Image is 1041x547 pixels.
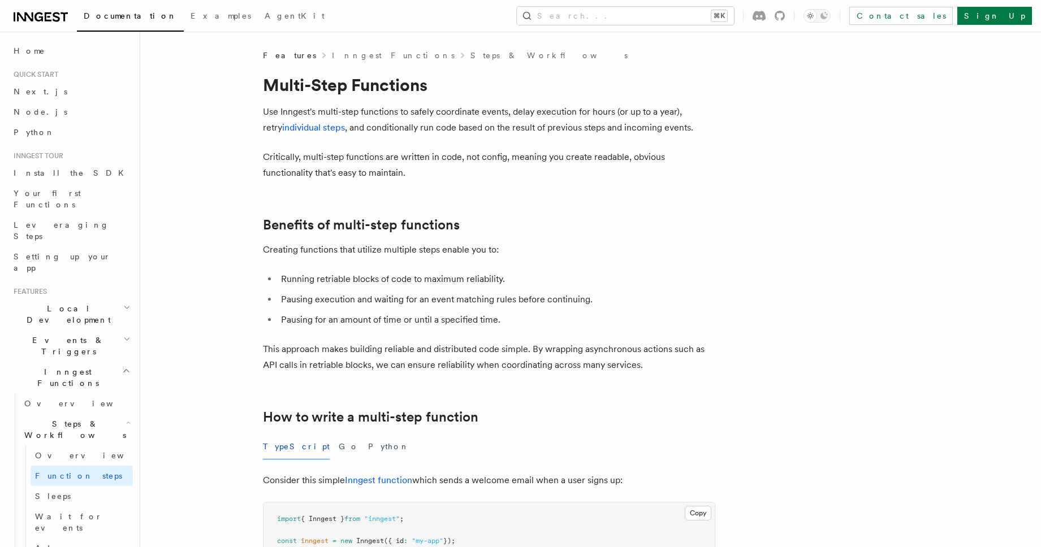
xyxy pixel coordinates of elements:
a: Overview [31,445,133,466]
a: Examples [184,3,258,31]
button: Inngest Functions [9,362,133,393]
p: Critically, multi-step functions are written in code, not config, meaning you create readable, ob... [263,149,715,181]
kbd: ⌘K [711,10,727,21]
button: TypeScript [263,434,330,459]
a: individual steps [282,122,345,133]
a: Home [9,41,133,61]
a: Documentation [77,3,184,32]
button: Toggle dark mode [804,9,831,23]
span: Inngest Functions [9,366,122,389]
span: }); [443,537,455,545]
a: AgentKit [258,3,331,31]
span: Function steps [35,471,122,480]
button: Steps & Workflows [20,414,133,445]
span: Python [14,128,55,137]
h1: Multi-Step Functions [263,75,715,95]
span: Inngest [356,537,384,545]
span: : [404,537,408,545]
a: Install the SDK [9,163,133,183]
span: = [332,537,336,545]
a: Your first Functions [9,183,133,215]
span: Next.js [14,87,67,96]
span: Inngest tour [9,151,63,160]
a: How to write a multi-step function [263,409,478,425]
span: Wait for events [35,512,102,532]
a: Leveraging Steps [9,215,133,246]
span: { Inngest } [301,515,344,523]
span: Steps & Workflows [20,418,126,441]
span: Install the SDK [14,168,131,177]
li: Pausing for an amount of time or until a specified time. [278,312,715,328]
span: Setting up your app [14,252,111,272]
span: "inngest" [364,515,400,523]
button: Copy [685,506,711,520]
button: Local Development [9,298,133,330]
a: Python [9,122,133,142]
span: Quick start [9,70,58,79]
span: import [277,515,301,523]
span: Documentation [84,11,177,20]
span: Events & Triggers [9,335,123,357]
span: Features [9,287,47,296]
a: Setting up your app [9,246,133,278]
a: Node.js [9,102,133,122]
a: Wait for events [31,506,133,538]
button: Events & Triggers [9,330,133,362]
p: This approach makes building reliable and distributed code simple. By wrapping asynchronous actio... [263,341,715,373]
span: Your first Functions [14,189,81,209]
p: Creating functions that utilize multiple steps enable you to: [263,242,715,258]
span: from [344,515,360,523]
span: Features [263,50,316,61]
span: Sleeps [35,492,71,501]
span: Examples [191,11,251,20]
a: Overview [20,393,133,414]
p: Consider this simple which sends a welcome email when a user signs up: [263,472,715,488]
button: Python [368,434,409,459]
a: Sleeps [31,486,133,506]
span: ; [400,515,404,523]
a: Benefits of multi-step functions [263,217,460,233]
p: Use Inngest's multi-step functions to safely coordinate events, delay execution for hours (or up ... [263,104,715,136]
a: Sign Up [957,7,1032,25]
button: Search...⌘K [517,7,734,25]
span: Local Development [9,303,123,325]
span: AgentKit [265,11,325,20]
a: Next.js [9,81,133,102]
span: Node.js [14,107,67,116]
span: Leveraging Steps [14,220,109,241]
a: Inngest function [345,475,412,485]
span: inngest [301,537,329,545]
a: Inngest Functions [332,50,455,61]
span: Home [14,45,45,57]
li: Pausing execution and waiting for an event matching rules before continuing. [278,292,715,307]
span: const [277,537,297,545]
li: Running retriable blocks of code to maximum reliability. [278,271,715,287]
a: Steps & Workflows [470,50,628,61]
span: "my-app" [412,537,443,545]
span: new [340,537,352,545]
span: Overview [24,399,141,408]
span: ({ id [384,537,404,545]
span: Overview [35,451,152,460]
button: Go [339,434,359,459]
a: Contact sales [849,7,953,25]
a: Function steps [31,466,133,486]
